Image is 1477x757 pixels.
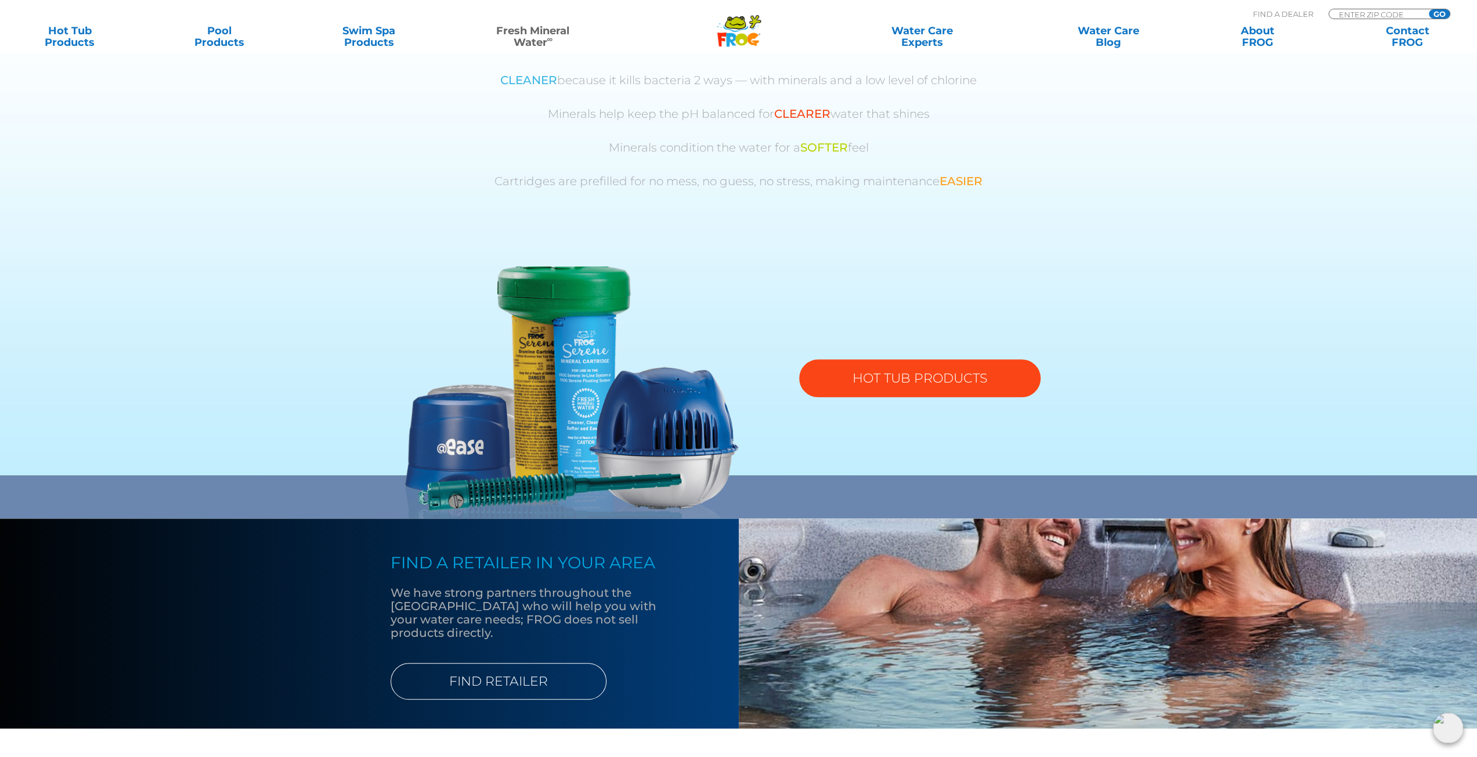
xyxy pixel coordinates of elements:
p: because it kills bacteria 2 ways — with minerals and a low level of chlorine [405,74,1072,87]
a: PoolProducts [161,25,277,48]
input: Zip Code Form [1338,9,1416,19]
img: openIcon [1433,713,1463,743]
input: GO [1429,9,1450,19]
a: HOT TUB PRODUCTS [799,359,1041,397]
p: Find A Dealer [1253,9,1313,19]
sup: ∞ [547,34,552,44]
span: EASIER [940,174,983,188]
h4: FIND A RETAILER IN YOUR AREA [391,553,681,572]
span: CLEARER [774,107,830,121]
p: We have strong partners throughout the [GEOGRAPHIC_DATA] who will help you with your water care n... [391,586,681,640]
p: Cartridges are prefilled for no mess, no guess, no stress, making maintenance [405,175,1072,188]
span: CLEANER [500,73,557,87]
img: fmw-hot-tub-product-v2 [405,266,739,518]
p: Minerals help keep the pH balanced for water that shines [405,107,1072,121]
a: Swim SpaProducts [310,25,427,48]
a: ContactFROG [1349,25,1465,48]
a: Water CareExperts [828,25,1017,48]
a: AboutFROG [1200,25,1316,48]
a: FIND RETAILER [391,663,606,700]
a: Water CareBlog [1050,25,1166,48]
a: Hot TubProducts [12,25,128,48]
p: Minerals condition the water for a feel [405,141,1072,154]
a: Fresh MineralWater∞ [460,25,606,48]
span: SOFTER [800,140,848,154]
